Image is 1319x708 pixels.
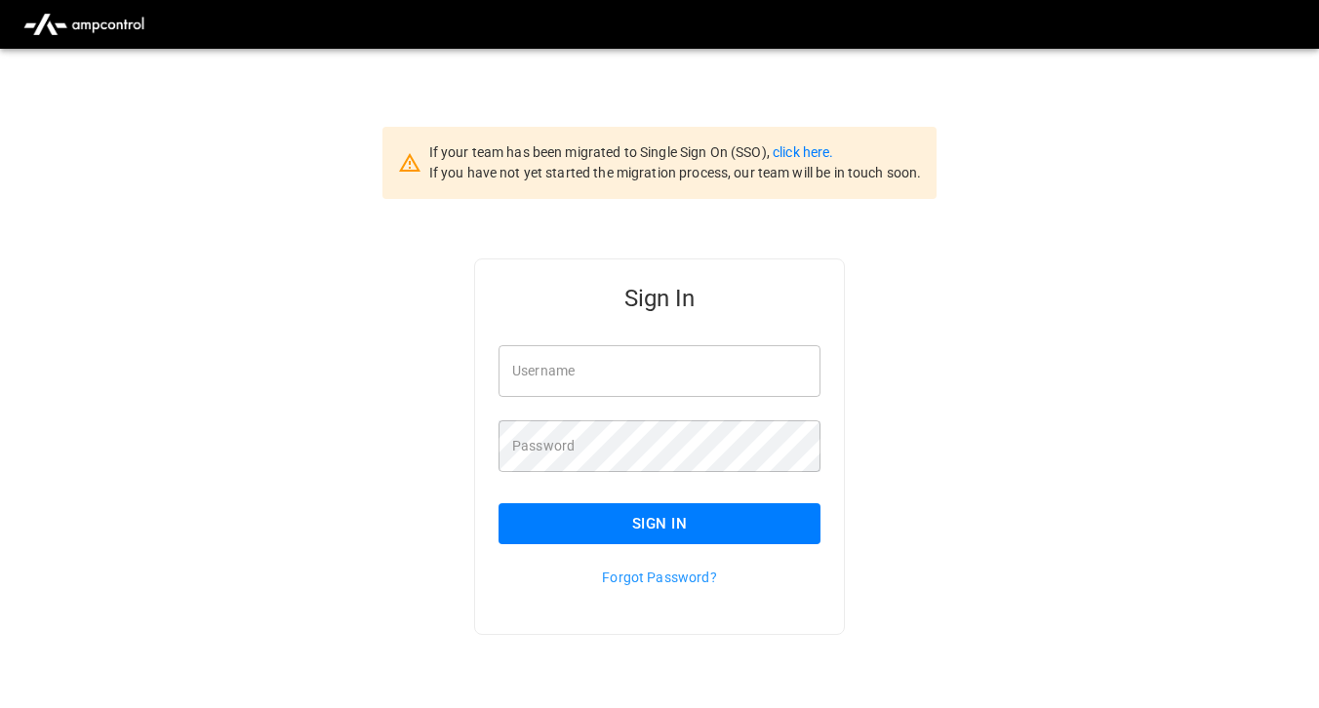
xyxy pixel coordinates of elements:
[499,283,820,314] h5: Sign In
[499,568,820,587] p: Forgot Password?
[429,144,773,160] span: If your team has been migrated to Single Sign On (SSO),
[429,165,922,180] span: If you have not yet started the migration process, our team will be in touch soon.
[16,6,152,43] img: ampcontrol.io logo
[499,503,820,544] button: Sign In
[773,144,833,160] a: click here.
